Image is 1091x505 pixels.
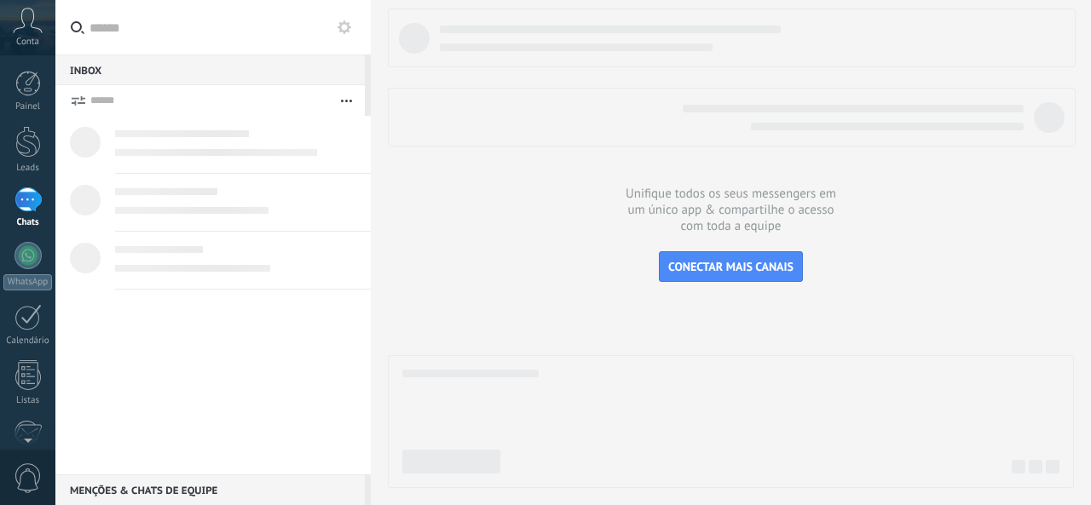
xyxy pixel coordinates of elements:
[55,474,365,505] div: Menções & Chats de equipe
[659,251,803,282] button: CONECTAR MAIS CANAIS
[3,274,52,290] div: WhatsApp
[3,101,53,112] div: Painel
[3,336,53,347] div: Calendário
[3,163,53,174] div: Leads
[3,217,53,228] div: Chats
[55,55,365,85] div: Inbox
[3,395,53,406] div: Listas
[16,37,39,48] span: Conta
[668,259,794,274] span: CONECTAR MAIS CANAIS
